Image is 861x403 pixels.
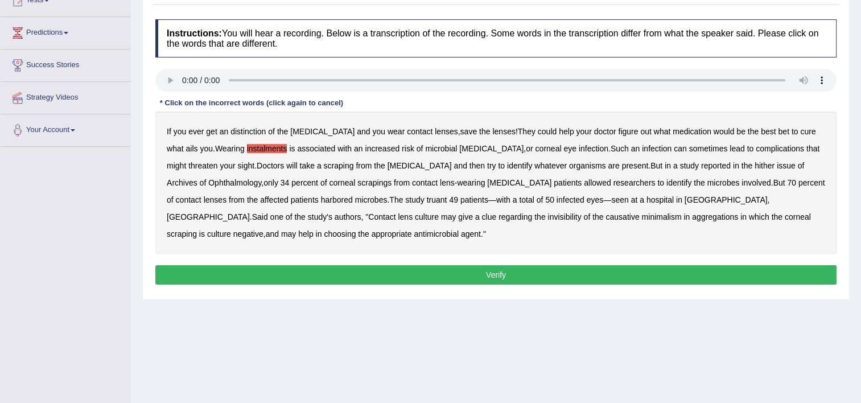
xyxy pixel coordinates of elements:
[435,127,458,136] b: lenses
[518,127,535,136] b: They
[266,229,279,238] b: and
[576,127,591,136] b: your
[641,212,681,221] b: minimalism
[756,144,804,153] b: complications
[487,161,496,170] b: try
[167,212,250,221] b: [GEOGRAPHIC_DATA]
[263,178,278,187] b: only
[747,144,754,153] b: to
[372,229,412,238] b: appropriate
[238,161,255,170] b: sight
[220,127,229,136] b: an
[167,28,222,38] b: Instructions:
[537,195,543,204] b: of
[230,127,266,136] b: distinction
[777,161,796,170] b: issue
[1,17,130,46] a: Predictions
[206,127,217,136] b: get
[673,127,711,136] b: medication
[583,212,590,221] b: of
[291,195,319,204] b: patients
[741,161,752,170] b: the
[654,127,671,136] b: what
[270,212,283,221] b: one
[358,229,369,238] b: the
[291,178,318,187] b: percent
[425,144,457,153] b: microbial
[372,127,385,136] b: you
[730,144,744,153] b: lead
[200,144,213,153] b: you
[755,161,775,170] b: hither
[449,195,458,204] b: 49
[207,229,231,238] b: culture
[587,195,604,204] b: eyes
[459,144,524,153] b: [MEDICAL_DATA]
[167,144,184,153] b: what
[215,144,245,153] b: Wearing
[631,144,640,153] b: an
[741,178,771,187] b: involved
[457,178,485,187] b: wearing
[733,161,739,170] b: in
[773,178,785,187] b: But
[622,161,649,170] b: present
[771,212,782,221] b: the
[354,144,363,153] b: an
[460,127,477,136] b: save
[650,161,662,170] b: But
[368,212,396,221] b: Contact
[324,229,356,238] b: choosing
[676,195,682,204] b: in
[308,212,332,221] b: study's
[286,161,297,170] b: will
[155,19,837,57] h4: You will hear a recording. Below is a transcription of the recording. Some words in the transcrip...
[679,161,698,170] b: study
[286,212,293,221] b: of
[545,195,554,204] b: 50
[594,127,616,136] b: doctor
[674,144,687,153] b: can
[748,127,759,136] b: the
[281,178,290,187] b: 34
[657,178,664,187] b: to
[335,212,361,221] b: authors
[499,212,532,221] b: regarding
[268,127,275,136] b: of
[356,161,372,170] b: from
[407,127,432,136] b: contact
[806,144,819,153] b: that
[260,195,289,204] b: affected
[692,212,738,221] b: aggregations
[355,195,388,204] b: microbes
[204,195,226,204] b: lenses
[247,144,287,153] b: instalments
[220,161,235,170] b: your
[787,178,796,187] b: 70
[507,161,532,170] b: identify
[559,127,574,136] b: help
[357,178,392,187] b: scrapings
[683,212,690,221] b: in
[492,127,515,136] b: lenses
[233,229,263,238] b: negative
[427,195,447,204] b: truant
[415,212,439,221] b: culture
[496,195,510,204] b: with
[155,112,837,254] div: , ! . , . . . , - . . — — , . , " , ."
[441,212,456,221] b: may
[461,229,481,238] b: agent
[357,127,370,136] b: and
[297,144,335,153] b: associated
[611,144,629,153] b: Such
[685,195,768,204] b: [GEOGRAPHIC_DATA]
[526,144,533,153] b: or
[167,229,197,238] b: scraping
[554,178,582,187] b: patients
[584,178,611,187] b: allowed
[320,178,327,187] b: of
[294,212,305,221] b: the
[199,229,205,238] b: is
[534,161,567,170] b: whatever
[290,127,355,136] b: [MEDICAL_DATA]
